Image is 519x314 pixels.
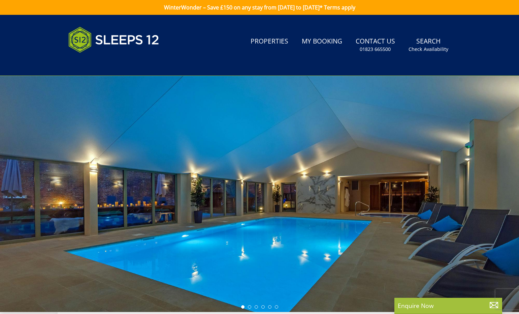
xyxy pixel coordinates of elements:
[68,23,159,57] img: Sleeps 12
[406,34,451,56] a: SearchCheck Availability
[65,61,136,66] iframe: Customer reviews powered by Trustpilot
[409,46,448,53] small: Check Availability
[248,34,291,49] a: Properties
[353,34,398,56] a: Contact Us01823 665500
[360,46,391,53] small: 01823 665500
[299,34,345,49] a: My Booking
[398,301,499,310] p: Enquire Now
